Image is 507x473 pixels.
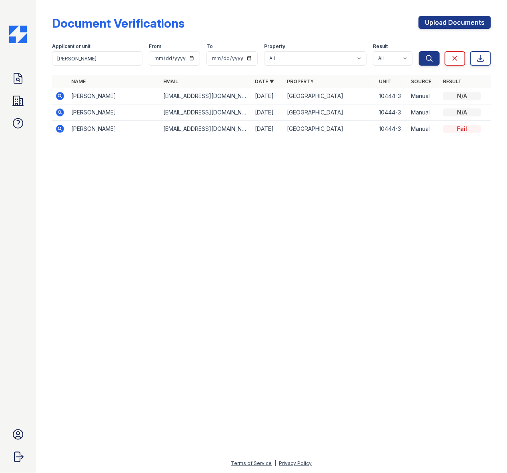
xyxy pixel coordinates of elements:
a: Result [443,78,462,84]
a: Upload Documents [419,16,491,29]
td: [PERSON_NAME] [68,88,160,104]
td: [GEOGRAPHIC_DATA] [284,88,376,104]
td: [DATE] [252,104,284,121]
div: Document Verifications [52,16,184,30]
td: [EMAIL_ADDRESS][DOMAIN_NAME] [160,88,252,104]
label: Property [264,43,285,50]
div: Fail [443,125,481,133]
a: Privacy Policy [279,460,312,466]
div: N/A [443,92,481,100]
a: Property [287,78,314,84]
td: [GEOGRAPHIC_DATA] [284,121,376,137]
td: [PERSON_NAME] [68,104,160,121]
a: Terms of Service [231,460,272,466]
td: Manual [408,88,440,104]
td: 10444-3 [376,104,408,121]
a: Name [71,78,86,84]
a: Unit [379,78,391,84]
input: Search by name, email, or unit number [52,51,142,66]
td: 10444-3 [376,121,408,137]
td: 10444-3 [376,88,408,104]
label: From [149,43,161,50]
a: Date ▼ [255,78,274,84]
div: | [275,460,277,466]
td: [EMAIL_ADDRESS][DOMAIN_NAME] [160,121,252,137]
td: Manual [408,121,440,137]
td: [DATE] [252,121,284,137]
td: [DATE] [252,88,284,104]
a: Source [411,78,431,84]
label: Result [373,43,388,50]
td: [GEOGRAPHIC_DATA] [284,104,376,121]
td: [EMAIL_ADDRESS][DOMAIN_NAME] [160,104,252,121]
img: CE_Icon_Blue-c292c112584629df590d857e76928e9f676e5b41ef8f769ba2f05ee15b207248.png [9,26,27,43]
td: Manual [408,104,440,121]
label: To [206,43,213,50]
div: N/A [443,108,481,116]
label: Applicant or unit [52,43,90,50]
td: [PERSON_NAME] [68,121,160,137]
a: Email [163,78,178,84]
